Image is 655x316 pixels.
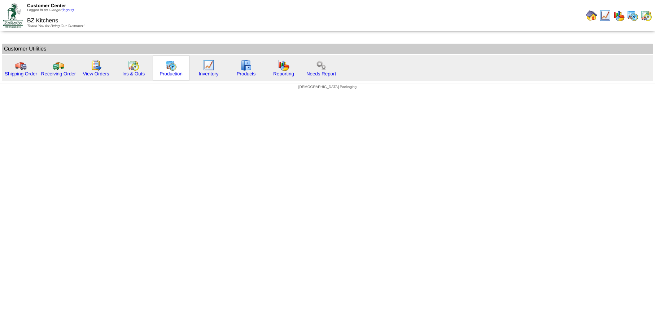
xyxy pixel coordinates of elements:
[627,10,638,21] img: calendarprod.gif
[53,60,64,71] img: truck2.gif
[306,71,336,76] a: Needs Report
[203,60,214,71] img: line_graph.gif
[128,60,139,71] img: calendarinout.gif
[41,71,76,76] a: Receiving Order
[90,60,102,71] img: workorder.gif
[122,71,145,76] a: Ins & Outs
[27,3,66,8] span: Customer Center
[2,44,653,54] td: Customer Utilities
[165,60,177,71] img: calendarprod.gif
[315,60,327,71] img: workflow.png
[62,8,74,12] a: (logout)
[27,24,84,28] span: Thank You for Being Our Customer!
[298,85,357,89] span: [DEMOGRAPHIC_DATA] Packaging
[273,71,294,76] a: Reporting
[237,71,256,76] a: Products
[27,18,58,24] span: BZ Kitchens
[83,71,109,76] a: View Orders
[586,10,597,21] img: home.gif
[613,10,625,21] img: graph.gif
[278,60,289,71] img: graph.gif
[240,60,252,71] img: cabinet.gif
[199,71,219,76] a: Inventory
[641,10,652,21] img: calendarinout.gif
[15,60,27,71] img: truck.gif
[3,3,23,27] img: ZoRoCo_Logo(Green%26Foil)%20jpg.webp
[160,71,183,76] a: Production
[27,8,74,12] span: Logged in as Glanger
[599,10,611,21] img: line_graph.gif
[5,71,37,76] a: Shipping Order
